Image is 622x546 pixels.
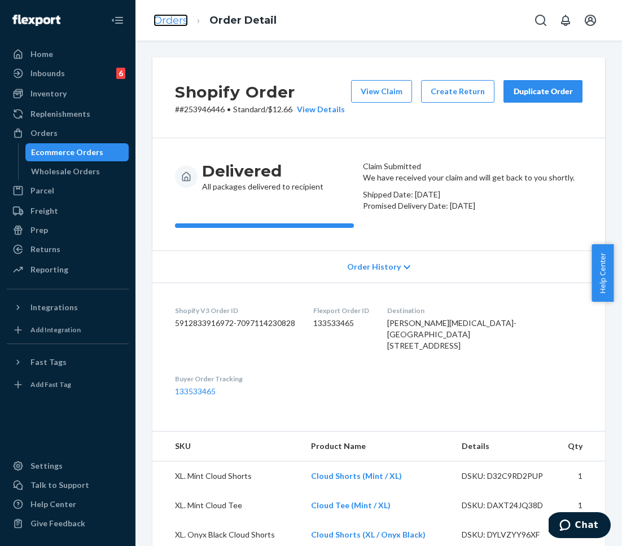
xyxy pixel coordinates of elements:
[202,161,323,181] h3: Delivered
[7,64,129,82] a: Inbounds6
[30,88,67,99] div: Inventory
[513,86,573,97] div: Duplicate Order
[553,491,605,520] td: 1
[233,104,265,114] span: Standard
[453,431,552,461] th: Details
[311,471,402,481] a: Cloud Shorts (Mint / XL)
[7,261,129,279] a: Reporting
[302,431,453,461] th: Product Name
[30,244,60,255] div: Returns
[175,80,345,104] h2: Shopify Order
[30,127,58,139] div: Orders
[7,202,129,220] a: Freight
[7,240,129,258] a: Returns
[31,147,103,158] div: Ecommerce Orders
[25,162,129,180] a: Wholesale Orders
[7,476,129,494] button: Talk to Support
[30,108,90,120] div: Replenishments
[30,518,85,529] div: Give Feedback
[462,470,543,482] div: DSKU: D32C9RD2PUP
[7,353,129,371] button: Fast Tags
[579,9,602,32] button: Open account menu
[175,386,216,396] a: 133533465
[313,318,369,329] dd: 133533465
[363,172,582,183] p: We have received your claim and will get back to you shortly.
[106,9,129,32] button: Close Navigation
[30,205,58,217] div: Freight
[227,104,231,114] span: •
[363,161,582,172] header: Claim Submitted
[554,9,577,32] button: Open notifications
[30,185,54,196] div: Parcel
[351,80,412,103] button: View Claim
[25,143,129,161] a: Ecommerce Orders
[154,14,188,27] a: Orders
[549,512,611,540] iframe: Opens a widget where you can chat to one of our agents
[553,461,605,491] td: 1
[503,80,582,103] button: Duplicate Order
[421,80,494,103] button: Create Return
[30,224,48,236] div: Prep
[175,306,295,315] dt: Shopify V3 Order ID
[387,318,516,350] span: [PERSON_NAME][MEDICAL_DATA]-[GEOGRAPHIC_DATA] [STREET_ADDRESS]
[175,318,295,329] dd: 5912833916972-7097114230828
[7,514,129,532] button: Give Feedback
[7,298,129,316] button: Integrations
[363,200,582,212] p: Promised Delivery Date: [DATE]
[30,479,89,491] div: Talk to Support
[144,4,286,37] ol: breadcrumbs
[7,105,129,123] a: Replenishments
[202,161,323,192] div: All packages delivered to recipient
[209,14,277,27] a: Order Detail
[175,104,345,115] p: # #253946446 / $12.66
[7,45,129,63] a: Home
[7,321,129,339] a: Add Integration
[462,529,543,540] div: DSKU: DYLVZYY96XF
[152,491,302,520] td: XL. Mint Cloud Tee
[292,104,345,115] button: View Details
[7,124,129,142] a: Orders
[30,460,63,472] div: Settings
[311,530,426,539] a: Cloud Shorts (XL / Onyx Black)
[7,495,129,513] a: Help Center
[529,9,552,32] button: Open Search Box
[592,244,614,302] button: Help Center
[152,431,302,461] th: SKU
[553,431,605,461] th: Qty
[7,376,129,394] a: Add Fast Tag
[30,499,76,510] div: Help Center
[30,356,67,368] div: Fast Tags
[30,380,71,389] div: Add Fast Tag
[311,500,391,510] a: Cloud Tee (Mint / XL)
[363,189,582,200] p: Shipped Date: [DATE]
[31,166,100,177] div: Wholesale Orders
[30,325,81,334] div: Add Integration
[12,15,60,26] img: Flexport logo
[30,264,68,275] div: Reporting
[30,49,53,60] div: Home
[152,461,302,491] td: XL. Mint Cloud Shorts
[387,306,582,315] dt: Destination
[347,261,401,272] span: Order History
[30,302,78,313] div: Integrations
[175,374,295,384] dt: Buyer Order Tracking
[30,68,65,79] div: Inbounds
[7,85,129,103] a: Inventory
[7,457,129,475] a: Settings
[313,306,369,315] dt: Flexport Order ID
[7,221,129,239] a: Prep
[116,68,125,79] div: 6
[462,500,543,511] div: DSKU: DAXT24JQ38D
[7,182,129,200] a: Parcel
